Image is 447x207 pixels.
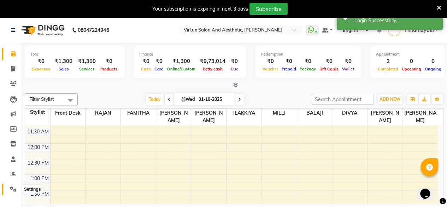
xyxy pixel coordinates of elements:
[99,57,119,65] div: ₹0
[423,67,443,71] span: Ongoing
[26,128,50,136] div: 11:30 AM
[298,57,318,65] div: ₹0
[52,57,75,65] div: ₹1,300
[367,109,402,125] span: [PERSON_NAME]
[75,57,99,65] div: ₹1,300
[121,109,156,117] span: FAMITHA
[249,3,288,15] button: Subscribe
[180,97,196,102] span: Wed
[376,57,400,65] div: 2
[30,51,119,57] div: Total
[380,97,400,102] span: ADD NEW
[388,24,400,36] img: Thilainayaki
[78,20,109,40] b: 08047224946
[201,67,224,71] span: Petty cash
[280,67,298,71] span: Prepaid
[261,51,356,57] div: Redemption
[312,94,374,105] input: Search Appointment
[280,57,298,65] div: ₹0
[139,67,153,71] span: Cash
[400,67,423,71] span: Upcoming
[22,185,42,194] div: Settings
[25,109,50,116] div: Stylist
[318,67,340,71] span: Gift Cards
[153,57,165,65] div: ₹0
[146,94,164,105] span: Today
[139,57,153,65] div: ₹0
[86,109,120,117] span: RAJAN
[417,179,440,200] iframe: chat widget
[51,109,86,117] span: Front Desk
[77,67,96,71] span: Services
[297,109,332,117] span: BALAJI
[261,67,280,71] span: Voucher
[165,67,197,71] span: Online/Custom
[29,96,54,102] span: Filter Stylist
[30,67,52,71] span: Expenses
[30,57,52,65] div: ₹0
[340,57,356,65] div: ₹0
[378,94,402,104] button: ADD NEW
[18,20,66,40] img: logo
[227,109,261,117] span: ILAKKIYA
[262,109,297,117] span: MILLI
[153,67,165,71] span: Card
[139,51,241,57] div: Finance
[57,67,71,71] span: Sales
[404,27,434,34] span: Thilainayaki
[340,67,356,71] span: Wallet
[354,17,437,24] div: Login Successfully.
[229,67,240,71] span: Due
[298,67,318,71] span: Package
[26,159,50,167] div: 12:30 PM
[152,5,248,13] div: Your subscription is expiring in next 3 days
[196,94,232,105] input: 2025-10-01
[261,57,280,65] div: ₹0
[228,57,241,65] div: ₹0
[403,109,438,125] span: [PERSON_NAME]
[99,67,119,71] span: Products
[318,57,340,65] div: ₹0
[191,109,226,125] span: [PERSON_NAME]
[332,109,367,117] span: DIVYA
[197,57,228,65] div: ₹9,73,014
[400,57,423,65] div: 0
[29,175,50,182] div: 1:00 PM
[26,144,50,151] div: 12:00 PM
[156,109,191,125] span: [PERSON_NAME]
[376,67,400,71] span: Completed
[165,57,197,65] div: ₹1,300
[423,57,443,65] div: 0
